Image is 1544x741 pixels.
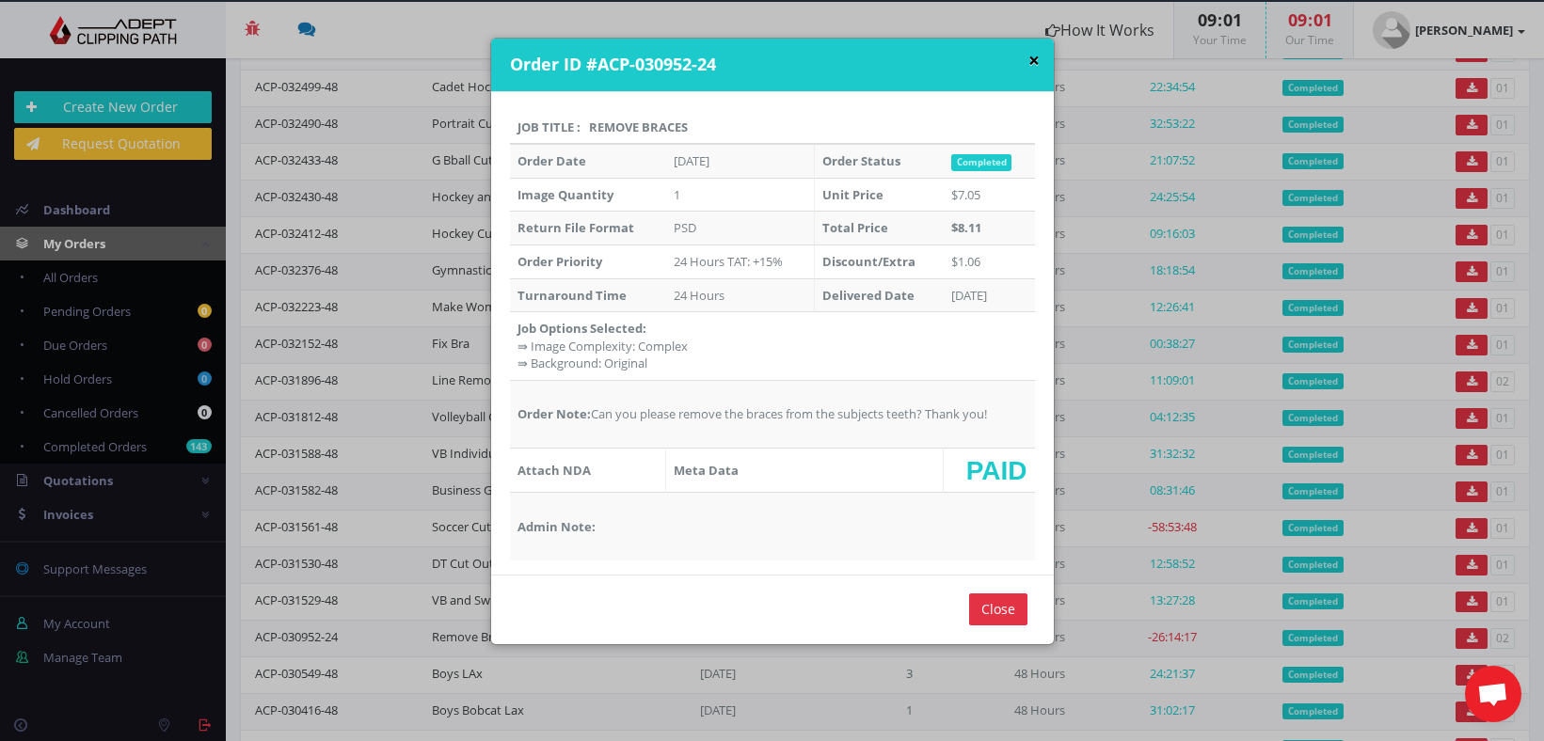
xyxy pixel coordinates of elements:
[517,253,602,270] strong: Order Priority
[822,253,915,270] strong: Discount/Extra
[1028,51,1040,71] button: ×
[517,287,627,304] strong: Turnaround Time
[666,278,815,312] td: 24 Hours
[1465,666,1521,722] a: Open chat
[969,593,1027,625] input: Close
[666,244,815,278] td: 24 Hours TAT: +15%
[944,244,1035,278] td: $1.06
[517,462,591,479] strong: Attach NDA
[510,312,1035,381] td: ⇛ Image Complexity: Complex ⇛ Background: Original
[517,518,596,535] strong: Admin Note:
[517,320,646,337] strong: Job Options Selected:
[822,287,915,304] strong: Delivered Date
[517,186,613,203] strong: Image Quantity
[822,186,883,203] strong: Unit Price
[944,178,1035,212] td: $7.05
[944,278,1035,312] td: [DATE]
[822,219,888,236] strong: Total Price
[517,219,634,236] strong: Return File Format
[666,144,815,178] td: [DATE]
[510,111,1035,145] th: Job Title : Remove Braces
[666,212,815,245] td: PSD
[822,152,900,169] strong: Order Status
[517,405,591,422] strong: Order Note:
[674,462,739,479] strong: Meta Data
[510,53,1040,77] h4: Order ID #ACP-030952-24
[951,219,981,236] strong: $8.11
[510,380,1035,449] td: Can you please remove the braces from the subjects teeth? Thank you!
[674,186,680,203] span: 1
[517,152,586,169] strong: Order Date
[966,456,1027,484] span: PAID
[951,154,1012,171] span: Completed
